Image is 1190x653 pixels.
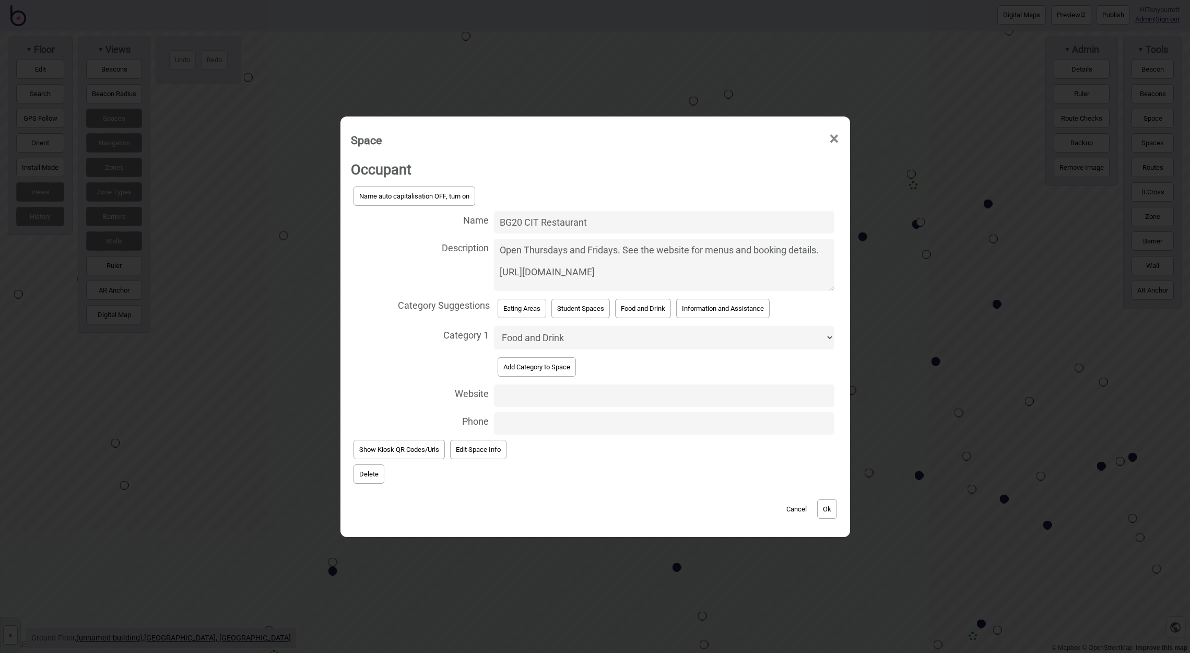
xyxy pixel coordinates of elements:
[351,323,489,345] span: Category 1
[351,208,489,230] span: Name
[494,412,834,435] input: Phone
[351,382,489,403] span: Website
[494,211,834,234] input: Name
[498,357,576,377] button: Add Category to Space
[676,299,770,318] button: Information and Assistance
[781,499,812,519] button: Cancel
[615,299,671,318] button: Food and Drink
[551,299,610,318] button: Student Spaces
[351,410,489,431] span: Phone
[354,440,445,459] button: Show Kiosk QR Codes/Urls
[351,236,489,258] span: Description
[354,464,384,484] button: Delete
[817,499,837,519] button: Ok
[494,239,834,291] textarea: Description
[450,440,506,459] button: Edit Space Info
[829,122,840,156] span: ×
[351,294,490,315] span: Category Suggestions
[354,186,475,206] button: Name auto capitalisation OFF, turn on
[494,384,834,407] input: Website
[498,299,546,318] button: Eating Areas
[351,156,840,184] h2: Occupant
[351,129,382,151] div: Space
[494,326,834,349] select: Category 1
